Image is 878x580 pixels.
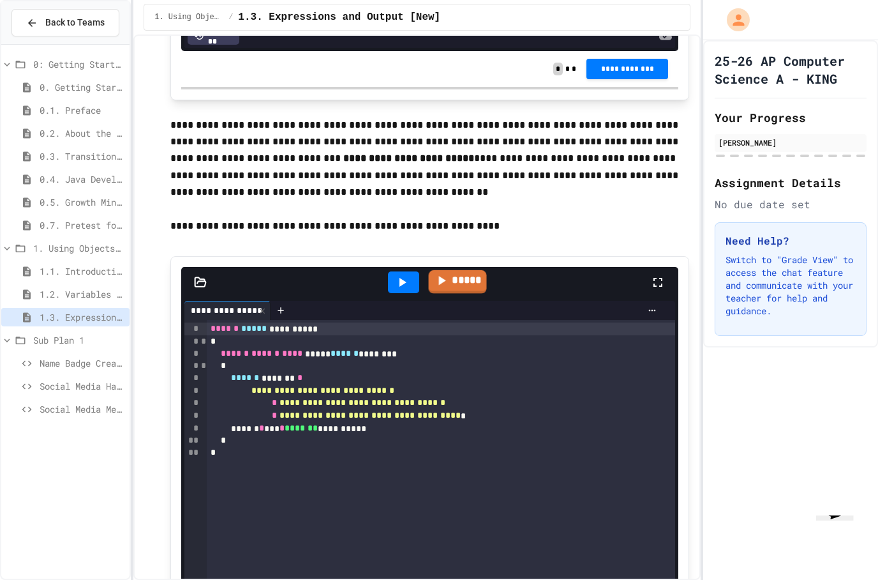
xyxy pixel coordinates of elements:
[715,174,867,192] h2: Assignment Details
[40,218,124,232] span: 0.7. Pretest for the AP CSA Exam
[40,310,124,324] span: 1.3. Expressions and Output [New]
[811,515,868,570] iframe: chat widget
[725,233,856,248] h3: Need Help?
[40,103,124,117] span: 0.1. Preface
[40,126,124,140] span: 0.2. About the AP CSA Exam
[11,9,119,36] button: Back to Teams
[715,109,867,126] h2: Your Progress
[45,16,105,29] span: Back to Teams
[718,137,863,148] div: [PERSON_NAME]
[238,10,440,25] span: 1.3. Expressions and Output [New]
[228,12,233,22] span: /
[33,333,124,347] span: Sub Plan 1
[40,172,124,186] span: 0.4. Java Development Environments
[40,287,124,301] span: 1.2. Variables and Data Types
[715,197,867,212] div: No due date set
[40,379,124,393] span: Social Media Hashtag
[40,356,124,370] span: Name Badge Creator
[725,254,856,317] p: Switch to "Grade View" to access the chat feature and communicate with your teacher for help and ...
[713,5,753,34] div: My Account
[40,80,124,94] span: 0. Getting Started
[40,402,124,416] span: Social Media Mention Analyzer
[154,12,223,22] span: 1. Using Objects and Methods
[33,241,124,255] span: 1. Using Objects and Methods
[40,195,124,209] span: 0.5. Growth Mindset and Pair Programming
[40,149,124,163] span: 0.3. Transitioning from AP CSP to AP CSA
[33,57,124,71] span: 0: Getting Started
[40,264,124,278] span: 1.1. Introduction to Algorithms, Programming, and Compilers
[715,52,867,88] h1: 25-26 AP Computer Science A - KING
